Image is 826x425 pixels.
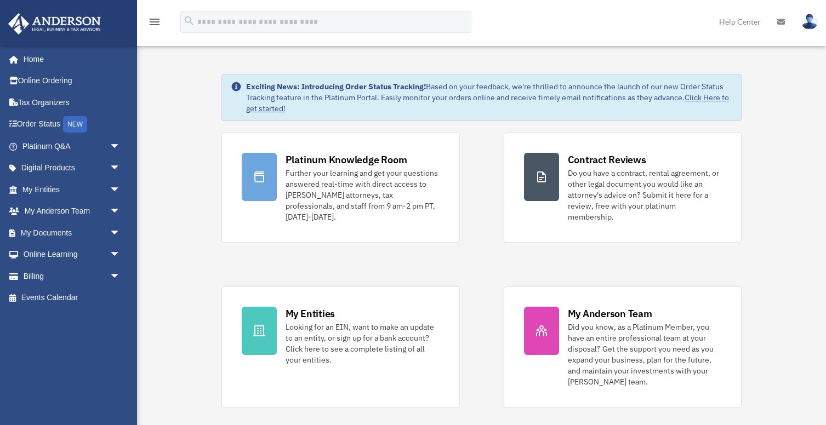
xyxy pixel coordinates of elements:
span: arrow_drop_down [110,200,132,223]
a: My Entitiesarrow_drop_down [8,179,137,200]
div: Do you have a contract, rental agreement, or other legal document you would like an attorney's ad... [568,168,722,222]
a: Tax Organizers [8,91,137,113]
a: My Documentsarrow_drop_down [8,222,137,244]
a: Click Here to get started! [246,93,729,113]
i: menu [148,15,161,28]
div: My Anderson Team [568,307,652,320]
a: Billingarrow_drop_down [8,265,137,287]
a: My Entities Looking for an EIN, want to make an update to an entity, or sign up for a bank accoun... [221,286,460,407]
i: search [183,15,195,27]
strong: Exciting News: Introducing Order Status Tracking! [246,82,426,91]
a: Online Learningarrow_drop_down [8,244,137,266]
span: arrow_drop_down [110,244,132,266]
img: User Pic [801,14,818,30]
span: arrow_drop_down [110,222,132,244]
a: Order StatusNEW [8,113,137,136]
div: Looking for an EIN, want to make an update to an entity, or sign up for a bank account? Click her... [286,321,440,365]
a: My Anderson Teamarrow_drop_down [8,200,137,222]
div: My Entities [286,307,335,320]
a: Platinum Knowledge Room Further your learning and get your questions answered real-time with dire... [221,133,460,243]
a: Digital Productsarrow_drop_down [8,157,137,179]
a: Contract Reviews Do you have a contract, rental agreement, or other legal document you would like... [504,133,742,243]
span: arrow_drop_down [110,265,132,288]
div: Platinum Knowledge Room [286,153,407,166]
img: Anderson Advisors Platinum Portal [5,13,104,35]
a: Home [8,48,132,70]
a: Events Calendar [8,287,137,309]
a: menu [148,19,161,28]
a: Platinum Q&Aarrow_drop_down [8,135,137,157]
div: Further your learning and get your questions answered real-time with direct access to [PERSON_NAM... [286,168,440,222]
div: Did you know, as a Platinum Member, you have an entire professional team at your disposal? Get th... [568,321,722,387]
span: arrow_drop_down [110,157,132,180]
a: Online Ordering [8,70,137,92]
div: Contract Reviews [568,153,646,166]
div: NEW [63,116,87,133]
a: My Anderson Team Did you know, as a Platinum Member, you have an entire professional team at your... [504,286,742,407]
span: arrow_drop_down [110,135,132,158]
span: arrow_drop_down [110,179,132,201]
div: Based on your feedback, we're thrilled to announce the launch of our new Order Status Tracking fe... [246,81,733,114]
